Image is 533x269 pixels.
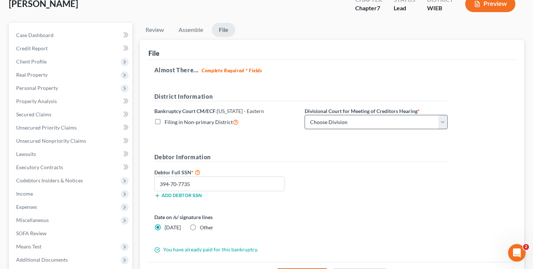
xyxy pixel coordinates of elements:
label: Date on /s/ signature lines [154,213,297,221]
a: Review [140,23,170,37]
label: Divisional Court for Meeting of Creditors Hearing [305,107,420,115]
span: Property Analysis [16,98,57,104]
button: Add debtor SSN [154,193,202,199]
h5: Almost There... [154,66,510,74]
input: XXX-XX-XXXX [154,177,285,191]
span: Executory Contracts [16,164,63,170]
span: 7 [377,4,380,11]
span: Miscellaneous [16,217,49,223]
div: File [148,49,159,58]
strong: Complete Required * Fields [202,68,262,73]
a: Assemble [173,23,209,37]
label: Debtor Full SSN [151,168,301,177]
a: Property Analysis [10,95,132,108]
a: Credit Report [10,42,132,55]
a: SOFA Review [10,227,132,240]
span: Additional Documents [16,257,68,263]
span: SOFA Review [16,230,47,236]
span: Unsecured Nonpriority Claims [16,138,86,144]
span: Lawsuits [16,151,36,157]
h5: District Information [154,92,448,101]
span: 2 [523,244,529,250]
span: Other [200,224,213,230]
div: WIEB [427,4,453,12]
span: Client Profile [16,58,47,65]
a: Unsecured Priority Claims [10,121,132,134]
a: Executory Contracts [10,161,132,174]
a: Case Dashboard [10,29,132,42]
span: Unsecured Priority Claims [16,124,77,131]
h5: Debtor Information [154,153,448,162]
span: Means Test [16,243,41,250]
a: Lawsuits [10,148,132,161]
span: Personal Property [16,85,58,91]
span: [DATE] [165,224,181,230]
span: Secured Claims [16,111,51,117]
span: [US_STATE] - Eastern [217,108,264,114]
span: Filing in Non-primary District [165,119,233,125]
iframe: Intercom live chat [508,244,526,262]
label: Bankruptcy Court CM/ECF: [154,107,264,115]
div: Chapter [355,4,382,12]
span: Case Dashboard [16,32,54,38]
div: You have already paid for this bankruptcy. [151,246,451,253]
span: Credit Report [16,45,48,51]
a: Unsecured Nonpriority Claims [10,134,132,148]
span: Expenses [16,204,37,210]
a: File [212,23,235,37]
span: Income [16,190,33,197]
span: Codebtors Insiders & Notices [16,177,83,183]
div: Lead [394,4,415,12]
span: Real Property [16,72,48,78]
a: Secured Claims [10,108,132,121]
